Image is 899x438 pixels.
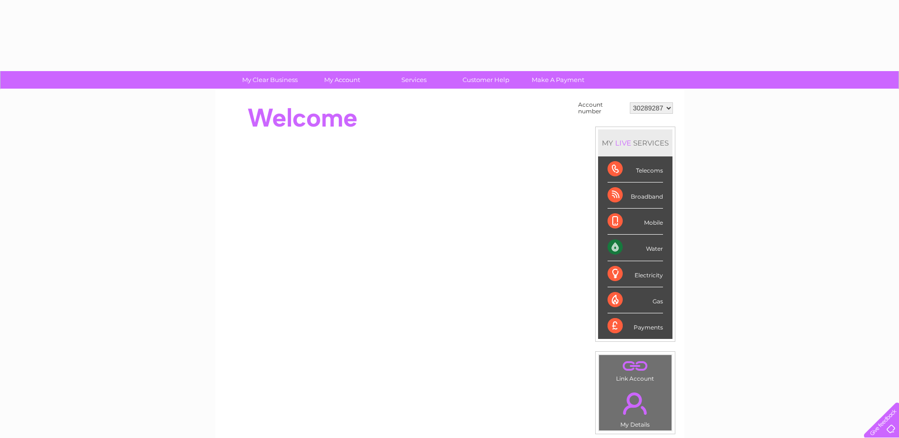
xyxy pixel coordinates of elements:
a: My Clear Business [231,71,309,89]
div: Mobile [608,209,663,235]
td: Account number [576,99,627,117]
div: Broadband [608,182,663,209]
td: My Details [599,384,672,431]
div: Electricity [608,261,663,287]
div: LIVE [613,138,633,147]
td: Link Account [599,355,672,384]
a: . [601,357,669,374]
div: Gas [608,287,663,313]
div: Water [608,235,663,261]
div: Telecoms [608,156,663,182]
a: Services [375,71,453,89]
a: Make A Payment [519,71,597,89]
a: Customer Help [447,71,525,89]
a: My Account [303,71,381,89]
div: MY SERVICES [598,129,672,156]
a: . [601,387,669,420]
div: Payments [608,313,663,339]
